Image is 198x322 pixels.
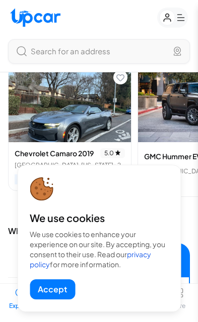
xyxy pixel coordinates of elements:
[100,148,125,158] div: 5.0
[173,47,181,56] img: Location
[30,211,168,225] div: We use cookies
[8,225,190,237] h2: Why Upcar?
[17,46,27,56] img: Search
[15,174,54,184] span: Convertible
[113,70,127,84] button: Add to favorites
[15,148,94,158] h3: Chevrolet Camaro 2019
[30,229,168,269] div: We use cookies to enhance your experience on our site. By accepting, you consent to their use. Re...
[30,279,75,299] button: Accept
[8,277,124,298] td: Doorstep Delivery, Skip lines
[115,150,121,156] img: star
[9,67,131,142] img: Chevrolet Camaro 2019
[10,8,60,27] img: Upcar Logo
[31,46,169,57] div: Search for an address
[30,177,53,201] img: cookie-icon.svg
[15,161,125,169] div: [GEOGRAPHIC_DATA], [US_STATE] • 2 trips
[9,302,31,310] span: Explore
[8,66,131,191] div: View details for Chevrolet Camaro 2019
